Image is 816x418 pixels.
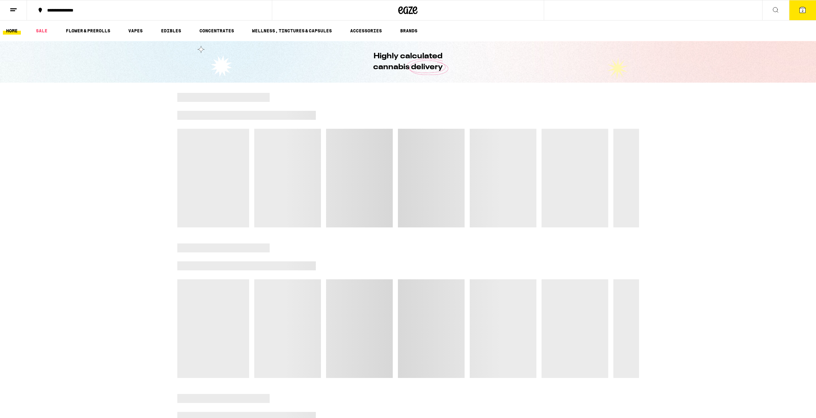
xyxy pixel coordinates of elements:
[347,27,385,35] a: ACCESSORIES
[158,27,184,35] a: EDIBLES
[789,0,816,20] button: 2
[249,27,335,35] a: WELLNESS, TINCTURES & CAPSULES
[397,27,421,35] a: BRANDS
[3,27,21,35] a: HOME
[196,27,237,35] a: CONCENTRATES
[355,51,461,73] h1: Highly calculated cannabis delivery
[33,27,51,35] a: SALE
[802,9,803,12] span: 2
[63,27,114,35] a: FLOWER & PREROLLS
[125,27,146,35] a: VAPES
